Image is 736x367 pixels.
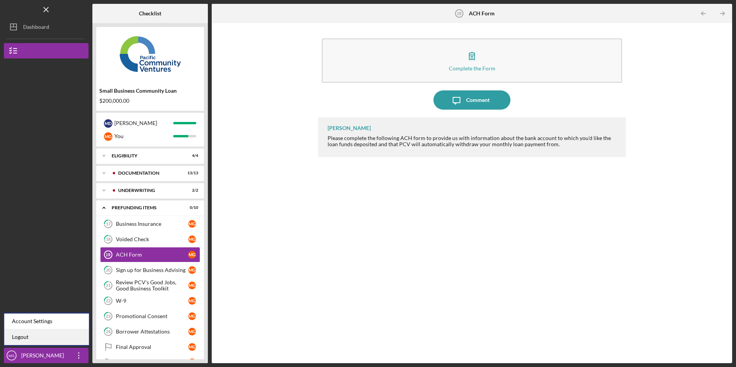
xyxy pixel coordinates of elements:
tspan: 18 [106,237,110,242]
div: M G [188,312,196,320]
div: M G [188,359,196,366]
tspan: 17 [106,222,111,227]
div: 0 / 10 [184,205,198,210]
a: 24Borrower AttestationsMG [100,324,200,339]
tspan: 22 [106,299,110,304]
div: Review PCV's Good Jobs, Good Business Toolkit [116,279,188,292]
button: Comment [433,90,510,110]
div: M G [188,343,196,351]
a: 17Business InsuranceMG [100,216,200,232]
div: Voided Check [116,236,188,242]
div: Business Insurance [116,221,188,227]
div: M G [188,297,196,305]
div: Documentation [118,171,179,175]
text: MG [8,354,14,358]
div: M G [188,220,196,228]
div: [PERSON_NAME] [328,125,371,131]
a: Final ApprovalMG [100,339,200,355]
tspan: 24 [106,329,111,334]
a: 21Review PCV's Good Jobs, Good Business ToolkitMG [100,278,200,293]
div: M D [104,119,112,128]
div: M G [188,266,196,274]
div: M G [188,251,196,259]
div: ACH Form [116,252,188,258]
div: Small Business Community Loan [99,88,201,94]
a: 20Sign up for Business AdvisingMG [100,262,200,278]
div: [PERSON_NAME] [114,117,173,130]
div: Complete the Form [449,65,495,71]
b: ACH Form [469,10,495,17]
a: Logout [4,329,89,345]
div: You [114,130,173,143]
div: Dashboard [23,19,49,37]
div: Promotional Consent [116,313,188,319]
div: W-9 [116,298,188,304]
button: Complete the Form [322,38,622,83]
a: 19ACH FormMG [100,247,200,262]
div: M G [188,235,196,243]
tspan: 23 [106,314,110,319]
div: 2 / 2 [184,188,198,193]
a: 18Voided CheckMG [100,232,200,247]
div: Underwriting [118,188,179,193]
div: M G [104,132,112,141]
b: Checklist [139,10,161,17]
button: MG[PERSON_NAME] [4,348,89,363]
tspan: 20 [106,268,111,273]
div: Borrower Attestations [116,329,188,335]
a: 23Promotional ConsentMG [100,309,200,324]
div: Prefunding Items [112,205,179,210]
div: $200,000.00 [99,98,201,104]
div: M G [188,282,196,289]
button: Dashboard [4,19,89,35]
div: Sign up for Business Advising [116,267,188,273]
div: Eligibility [112,153,179,158]
div: Final Approval [116,344,188,350]
div: 13 / 13 [184,171,198,175]
div: M G [188,328,196,335]
tspan: 19 [105,252,110,257]
div: Comment [466,90,490,110]
tspan: 19 [457,11,461,16]
img: Product logo [96,31,204,77]
div: Account Settings [4,314,89,329]
div: Please complete the following ACH form to provide us with information about the bank account to w... [328,135,618,147]
div: [PERSON_NAME] [19,348,69,365]
a: 22W-9MG [100,293,200,309]
div: 4 / 4 [184,153,198,158]
tspan: 21 [106,283,110,288]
